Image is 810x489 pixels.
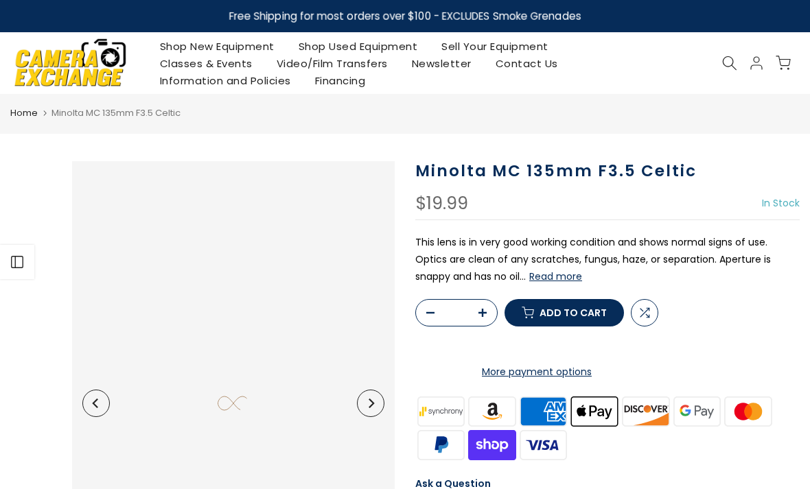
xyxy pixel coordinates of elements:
h1: Minolta MC 135mm F3.5 Celtic [415,161,800,181]
img: master [723,394,774,428]
a: Financing [303,72,378,89]
a: Sell Your Equipment [430,38,561,55]
img: apple pay [569,394,621,428]
button: Previous [82,390,110,417]
img: american express [518,394,569,428]
img: google pay [671,394,723,428]
img: discover [621,394,672,428]
a: Newsletter [400,55,483,72]
button: Next [357,390,384,417]
a: More payment options [415,363,658,381]
a: Video/Film Transfers [264,55,400,72]
span: Add to cart [540,308,607,318]
img: amazon payments [467,394,518,428]
a: Shop Used Equipment [286,38,430,55]
a: Information and Policies [148,72,303,89]
span: In Stock [762,196,800,210]
img: paypal [415,428,467,462]
a: Contact Us [483,55,570,72]
img: synchrony [415,394,467,428]
strong: Free Shipping for most orders over $100 - EXCLUDES Smoke Grenades [229,9,581,23]
span: Minolta MC 135mm F3.5 Celtic [51,106,181,119]
a: Home [10,106,38,120]
div: $19.99 [415,195,468,213]
a: Shop New Equipment [148,38,286,55]
a: Classes & Events [148,55,264,72]
button: Read more [529,270,582,283]
img: visa [518,428,569,462]
p: This lens is in very good working condition and shows normal signs of use. Optics are clean of an... [415,234,800,286]
button: Add to cart [505,299,624,326]
img: shopify pay [467,428,518,462]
